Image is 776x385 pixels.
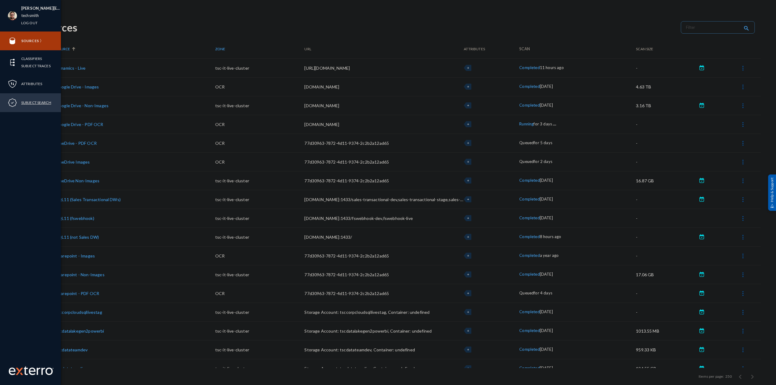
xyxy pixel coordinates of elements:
img: icon-elements.svg [8,58,17,67]
span: Completed [519,366,540,370]
td: - [636,284,697,303]
span: 77d30963-7872-4d11-9374-2c2b2a12ad65 [304,178,389,183]
span: [URL][DOMAIN_NAME] [304,65,350,71]
td: tsc-it-live-cluster [215,340,305,359]
td: - [636,209,697,227]
td: tsc-it-live-cluster [215,209,305,227]
td: tsc-it-live-cluster [215,96,305,115]
a: tscdatalakegen2powerbi [56,328,104,334]
a: tscdatateamlive [56,366,87,371]
img: exterro-work-mark.svg [9,366,54,375]
img: exterro-logo.svg [16,368,23,375]
span: Completed [519,178,540,183]
td: OCR [215,77,305,96]
img: icon-more.svg [740,215,746,221]
span: + [467,272,469,276]
span: + [467,347,469,351]
img: icon-compliance.svg [8,98,17,107]
span: [DATE] [540,103,553,108]
span: . [554,119,555,127]
span: for 4 days [534,290,552,295]
button: Next page [746,370,758,383]
span: Queued [519,140,534,145]
span: + [467,216,469,220]
span: + [467,197,469,201]
td: tsc-it-live-cluster [215,227,305,246]
img: icon-more.svg [740,328,746,334]
span: Completed [519,84,540,89]
a: Sharepoint - Images [56,253,95,258]
td: OCR [215,246,305,265]
span: + [467,103,469,107]
span: Running [519,121,533,126]
a: Dynamics - Live [56,65,85,71]
td: 1013.55 MB [636,321,697,340]
img: icon-more.svg [740,347,746,353]
span: 11 hours ago [540,65,564,70]
span: + [467,178,469,182]
img: icon-policies.svg [8,79,17,88]
td: 3.16 TB [636,96,697,115]
a: Sources [21,37,39,44]
img: icon-more.svg [740,309,746,315]
span: [DATE] [540,309,553,314]
img: icon-more.svg [740,234,746,240]
span: for 2 days [534,159,552,164]
a: OneDrive Images [56,159,90,164]
span: Storage Account: tsccorpcloudsqllivestag, Container: undefined [304,310,430,315]
span: + [467,66,469,70]
span: 77d30963-7872-4d11-9374-2c2b2a12ad65 [304,253,389,258]
a: Subject Search [21,99,51,106]
img: icon-more.svg [740,103,746,109]
a: Google Drive - Non-Images [56,103,109,108]
img: icon-more.svg [740,178,746,184]
a: Google Drive - Images [56,84,99,89]
td: tsc-it-live-cluster [215,58,305,77]
span: [DATE] [540,272,553,277]
img: icon-more.svg [740,121,746,128]
a: Classifiers [21,55,42,62]
span: Zone [215,47,225,51]
span: [DATE] [540,197,553,201]
td: OCR [215,284,305,303]
span: [DATE] [540,366,553,370]
span: URL [304,47,311,51]
li: [PERSON_NAME][EMAIL_ADDRESS][DOMAIN_NAME] [21,5,61,12]
span: Attributes [464,47,485,51]
button: Previous page [734,370,746,383]
div: Source [56,47,215,51]
td: OCR [215,152,305,171]
td: - [636,303,697,321]
td: - [636,246,697,265]
span: [DATE] [540,215,553,220]
span: Storage Account: tscdatateamlive, Container: undefined [304,366,415,371]
span: . [555,119,556,127]
span: Completed [519,215,540,220]
img: icon-more.svg [740,366,746,372]
span: Completed [519,272,540,277]
img: icon-more.svg [740,159,746,165]
td: 4.63 TB [636,77,697,96]
span: Scan Size [636,47,653,51]
a: OneDrive Non-Images [56,178,99,183]
img: help_support.svg [770,204,774,208]
td: - [636,190,697,209]
span: 77d30963-7872-4d11-9374-2c2b2a12ad65 [304,159,389,164]
span: Completed [519,65,540,70]
img: icon-more.svg [740,272,746,278]
span: 77d30963-7872-4d11-9374-2c2b2a12ad65 [304,272,389,277]
span: Completed [519,309,540,314]
span: [DATE] [540,178,553,183]
span: for 5 days [534,140,552,145]
td: - [636,58,697,77]
a: OneDrive - PDF OCR [56,141,97,146]
td: tsc-it-live-cluster [215,265,305,284]
img: icon-more.svg [740,290,746,297]
img: icon-more.svg [740,197,746,203]
td: OCR [215,115,305,134]
span: + [467,160,469,164]
span: [DATE] [540,84,553,89]
span: Completed [519,253,540,258]
span: [DATE] [540,347,553,352]
td: 194.55 GB [636,359,697,378]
